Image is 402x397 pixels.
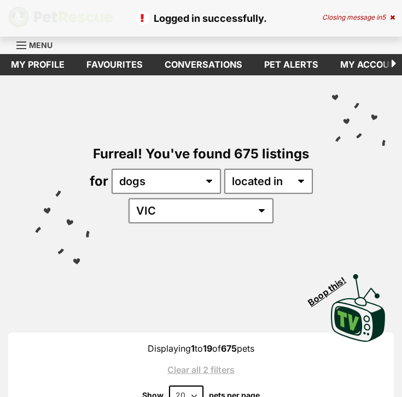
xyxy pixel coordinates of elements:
a: Clear all 2 filters [25,365,377,375]
a: Boop this! [331,264,386,344]
a: conversations [154,54,253,75]
strong: 19 [203,343,212,354]
strong: 1 [191,343,195,354]
div: Closing message in [322,14,395,21]
span: Furreal! You've found 675 listings for [90,146,310,189]
a: Pet alerts [253,54,329,75]
a: Favourites [75,54,154,75]
span: Menu [29,40,53,50]
span: Boop this! [306,268,357,307]
span: 5 [382,13,386,21]
strong: 675 [221,343,237,354]
img: PetRescue TV logo [331,274,386,342]
a: Menu [16,34,60,54]
p: Logged in successfully. [11,11,391,26]
span: Displaying to of pets [148,343,254,354]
